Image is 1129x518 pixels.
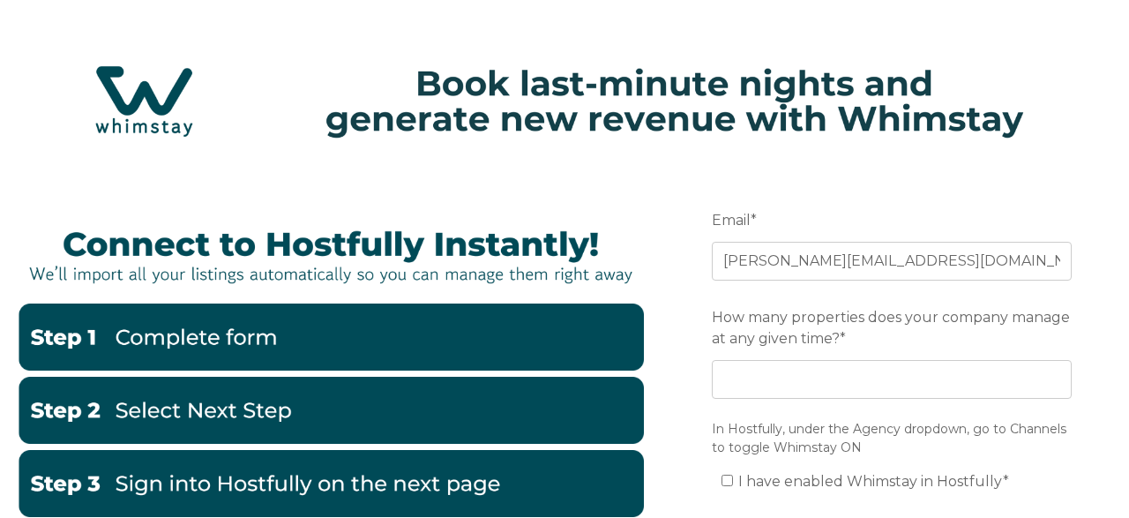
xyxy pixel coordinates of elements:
img: Hostfully 3-2 [18,450,644,517]
span: Email [712,206,751,234]
img: Hubspot header for SSOB (4) [18,43,1111,159]
img: Hostfully 1-1 [18,304,644,371]
legend: In Hostfully, under the Agency dropdown, go to Channels to toggle Whimstay ON [712,420,1072,457]
img: Hostfully 2-1 [18,377,644,444]
span: I have enabled Whimstay in Hostfully [738,473,1009,490]
input: I have enabled Whimstay in Hostfully* [722,475,733,486]
img: Hostfully Banner [18,213,644,297]
span: How many properties does your company manage at any given time? [712,304,1070,352]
